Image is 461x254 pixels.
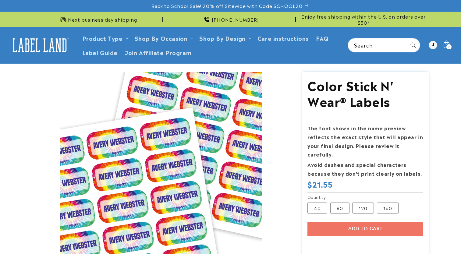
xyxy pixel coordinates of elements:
span: Care instructions [257,34,309,41]
a: Join Affiliate Program [121,45,195,59]
iframe: Gorgias Floating Chat [333,225,455,248]
a: Shop By Design [199,34,245,42]
button: Search [406,38,420,52]
span: Enjoy free shipping within the U.S. on orders over $50* [298,13,429,25]
a: Care instructions [254,31,312,45]
div: Announcement [165,12,296,27]
img: Label Land [9,36,70,55]
div: Announcement [298,12,429,27]
label: 120 [352,203,374,213]
a: Label Land [7,34,73,57]
span: $21.55 [307,179,333,189]
strong: The font shown in the name preview reflects the exact style that will appear in your final design... [307,124,423,158]
span: Label Guide [82,49,118,56]
label: 40 [307,203,327,213]
label: 160 [377,203,399,213]
a: FAQ [312,31,332,45]
label: 80 [330,203,349,213]
summary: Shop By Occasion [131,31,196,45]
span: Back to School Sale! 20% off Sitewide with Code SCHOOL20 [151,3,303,9]
h1: Color Stick N' Wear® Labels [307,77,423,109]
span: [PHONE_NUMBER] [212,16,259,23]
span: Join Affiliate Program [125,49,191,56]
span: 2 [448,44,450,49]
span: Shop By Occasion [135,34,188,41]
span: Next business day shipping [68,16,137,23]
a: Product Type [82,34,123,42]
a: Label Guide [79,45,122,59]
strong: Avoid dashes and special characters because they don’t print clearly on labels. [307,161,422,177]
summary: Shop By Design [196,31,254,45]
legend: Quantity [307,194,326,200]
div: Announcement [33,12,163,27]
summary: Product Type [79,31,131,45]
span: FAQ [316,34,329,41]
